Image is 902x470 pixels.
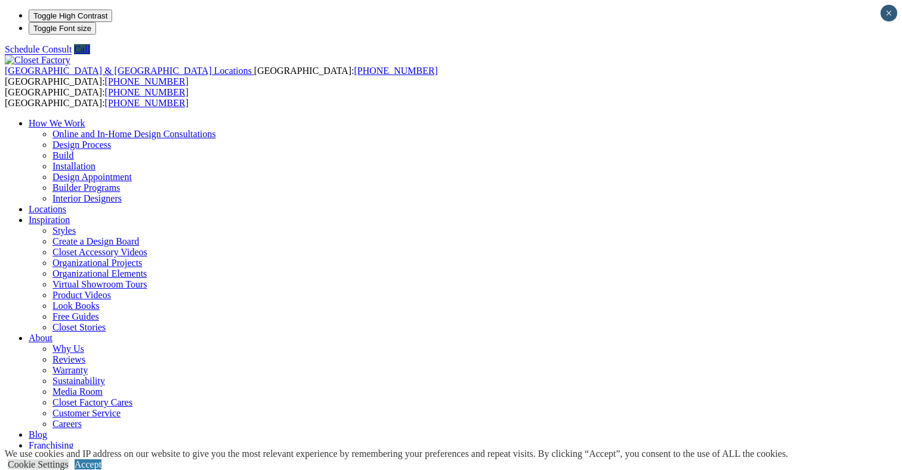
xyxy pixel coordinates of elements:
a: Sustainability [52,376,105,386]
a: [PHONE_NUMBER] [105,98,189,108]
a: Careers [52,419,82,429]
a: Interior Designers [52,193,122,203]
a: Styles [52,225,76,236]
a: Why Us [52,344,84,354]
a: How We Work [29,118,85,128]
a: Online and In-Home Design Consultations [52,129,216,139]
div: We use cookies and IP address on our website to give you the most relevant experience by remember... [5,449,788,459]
a: Create a Design Board [52,236,139,246]
a: [PHONE_NUMBER] [105,76,189,86]
button: Toggle High Contrast [29,10,112,22]
a: Schedule Consult [5,44,72,54]
a: Customer Service [52,408,121,418]
button: Close [881,5,897,21]
button: Toggle Font size [29,22,96,35]
a: Warranty [52,365,88,375]
a: Design Appointment [52,172,132,182]
a: Reviews [52,354,85,364]
a: Installation [52,161,95,171]
a: Product Videos [52,290,111,300]
a: Cookie Settings [8,459,69,469]
span: Toggle High Contrast [33,11,107,20]
a: Blog [29,429,47,440]
a: Closet Accessory Videos [52,247,147,257]
a: Closet Stories [52,322,106,332]
a: Virtual Showroom Tours [52,279,147,289]
span: [GEOGRAPHIC_DATA]: [GEOGRAPHIC_DATA]: [5,87,189,108]
a: About [29,333,52,343]
a: [GEOGRAPHIC_DATA] & [GEOGRAPHIC_DATA] Locations [5,66,254,76]
img: Closet Factory [5,55,70,66]
a: Call [74,44,90,54]
a: Organizational Elements [52,268,147,279]
a: Accept [75,459,101,469]
a: Closet Factory Cares [52,397,132,407]
a: Builder Programs [52,183,120,193]
a: Look Books [52,301,100,311]
a: Franchising [29,440,74,450]
span: [GEOGRAPHIC_DATA]: [GEOGRAPHIC_DATA]: [5,66,438,86]
a: Organizational Projects [52,258,142,268]
a: Design Process [52,140,111,150]
a: Media Room [52,386,103,397]
a: Inspiration [29,215,70,225]
a: [PHONE_NUMBER] [354,66,437,76]
a: Build [52,150,74,160]
a: [PHONE_NUMBER] [105,87,189,97]
span: [GEOGRAPHIC_DATA] & [GEOGRAPHIC_DATA] Locations [5,66,252,76]
a: Locations [29,204,66,214]
span: Toggle Font size [33,24,91,33]
a: Free Guides [52,311,99,321]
